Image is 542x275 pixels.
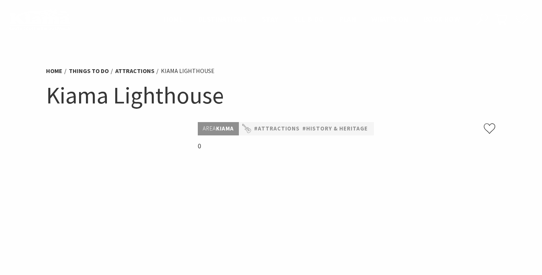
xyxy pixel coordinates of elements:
p: Kiama [198,122,239,135]
a: Destinations [198,14,247,24]
img: Kiama Logo [9,9,70,30]
a: What’s On [371,14,408,24]
a: Home [164,14,183,24]
a: Plan [339,14,356,24]
a: Attractions [115,67,154,75]
a: #History & Heritage [302,124,368,134]
a: See & Do [294,14,324,24]
a: Things To Do [69,67,109,75]
a: #Attractions [254,124,300,134]
a: Stay [262,14,279,24]
nav: Main Menu [156,13,467,26]
li: Kiama Lighthouse [161,66,215,76]
span: Area [203,125,216,132]
h1: Kiama Lighthouse [46,80,496,111]
a: Home [46,67,62,75]
a: Book now [424,14,460,24]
